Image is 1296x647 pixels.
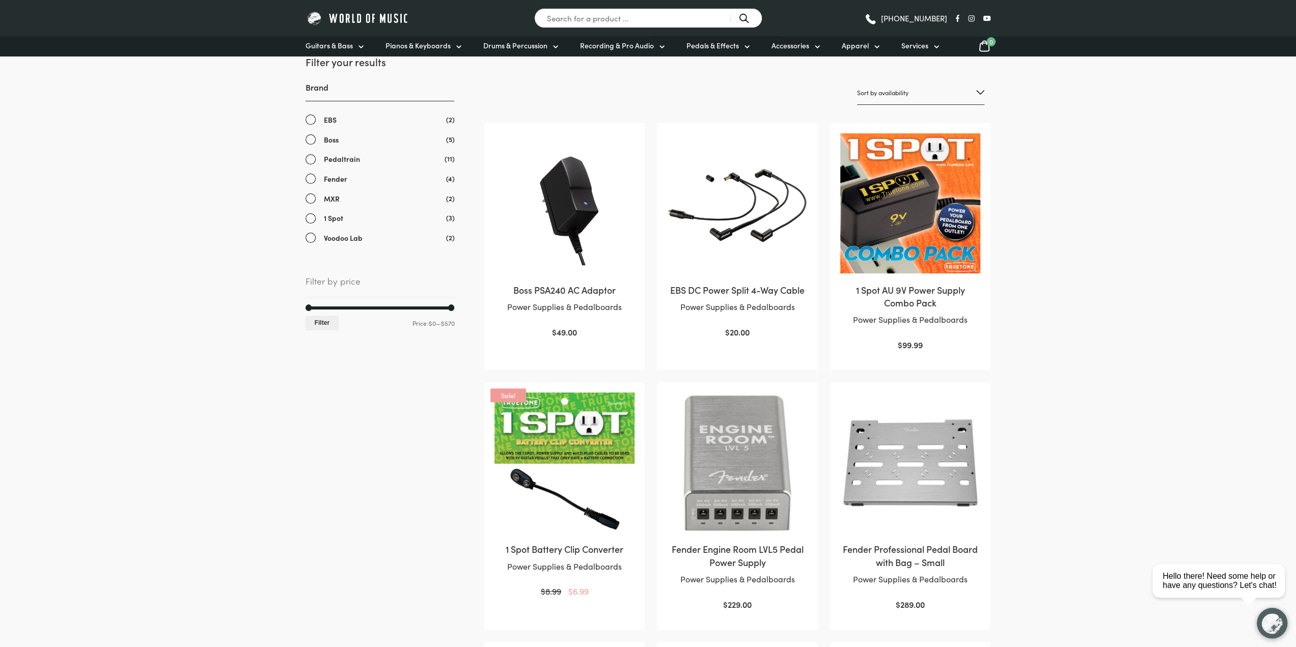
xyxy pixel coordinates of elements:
[667,392,807,532] img: Fender Engine Room LVL5 Pedal Power Supply Main
[686,40,739,51] span: Pedals & Effects
[667,300,807,314] p: Power Supplies & Pedalboards
[494,300,635,314] p: Power Supplies & Pedalboards
[494,392,635,598] a: 1 Spot Battery Clip ConverterPower Supplies & Pedalboards Sale!
[494,133,635,339] a: Boss PSA240 AC AdaptorPower Supplies & Pedalboards $49.00
[840,543,980,568] h2: Fender Professional Pedal Board with Bag – Small
[667,573,807,586] p: Power Supplies & Pedalboards
[446,134,454,145] span: (5)
[306,10,410,26] img: World of Music
[306,193,454,205] a: MXR
[306,81,454,244] div: Brand
[306,212,454,224] a: 1 Spot
[446,232,454,243] span: (2)
[840,392,980,611] a: Fender Professional Pedal Board with Bag – SmallPower Supplies & Pedalboards $289.00
[306,54,454,69] h2: Filter your results
[324,193,340,205] span: MXR
[446,173,454,184] span: (4)
[306,40,353,51] span: Guitars & Bass
[324,232,363,244] span: Voodoo Lab
[483,40,547,51] span: Drums & Percussion
[896,599,925,610] bdi: 289.00
[494,133,635,273] img: Boss PSA240 Power Supply
[667,133,807,339] a: EBS DC Power Split 4-Way CablePower Supplies & Pedalboards $20.00
[446,193,454,204] span: (2)
[324,114,337,126] span: EBS
[490,388,526,402] span: Sale!
[306,114,454,126] a: EBS
[446,114,454,125] span: (2)
[723,599,752,610] bdi: 229.00
[840,133,980,352] a: 1 Spot AU 9V Power Supply Combo PackPower Supplies & Pedalboards $99.99
[771,40,809,51] span: Accessories
[440,319,454,327] span: $570
[385,40,451,51] span: Pianos & Keyboards
[667,133,807,273] img: EBS DC Power Split 4-Way Cable
[881,14,947,22] span: [PHONE_NUMBER]
[494,543,635,555] h2: 1 Spot Battery Clip Converter
[324,212,343,224] span: 1 Spot
[444,153,454,164] span: (11)
[494,560,635,573] p: Power Supplies & Pedalboards
[306,134,454,146] a: Boss
[552,326,577,337] bdi: 49.00
[541,585,545,597] span: $
[324,153,360,165] span: Pedaltrain
[723,599,728,610] span: $
[580,40,654,51] span: Recording & Pro Audio
[840,133,980,273] img: 1 Spot AU 9V Power Supply Combo Pack
[428,319,435,327] span: $0
[552,326,557,337] span: $
[306,316,454,330] div: Price: —
[324,134,339,146] span: Boss
[667,392,807,611] a: Fender Engine Room LVL5 Pedal Power SupplyPower Supplies & Pedalboards $229.00
[840,573,980,586] p: Power Supplies & Pedalboards
[840,392,980,532] img: Fender Professional Pedal Board with Bag Small Top
[541,585,561,597] bdi: 8.99
[494,284,635,296] h2: Boss PSA240 AC Adaptor
[568,585,573,597] span: $
[898,339,923,350] bdi: 99.99
[306,153,454,165] a: Pedaltrain
[667,284,807,296] h2: EBS DC Power Split 4-Way Cable
[667,543,807,568] h2: Fender Engine Room LVL5 Pedal Power Supply
[446,212,454,223] span: (3)
[864,11,947,26] a: [PHONE_NUMBER]
[725,326,750,337] bdi: 20.00
[896,599,900,610] span: $
[324,173,347,185] span: Fender
[306,173,454,185] a: Fender
[901,40,928,51] span: Services
[898,339,902,350] span: $
[857,81,984,105] select: Shop order
[306,274,454,297] span: Filter by price
[568,585,589,597] bdi: 6.99
[725,326,730,337] span: $
[840,284,980,309] h2: 1 Spot AU 9V Power Supply Combo Pack
[306,232,454,244] a: Voodoo Lab
[306,81,454,101] h3: Brand
[842,40,869,51] span: Apparel
[306,316,339,330] button: Filter
[534,8,762,28] input: Search for a product ...
[840,313,980,326] p: Power Supplies & Pedalboards
[494,392,635,532] img: 1 Spot Battery Clip Converter
[1148,535,1296,647] iframe: Chat with our support team
[986,37,996,46] span: 0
